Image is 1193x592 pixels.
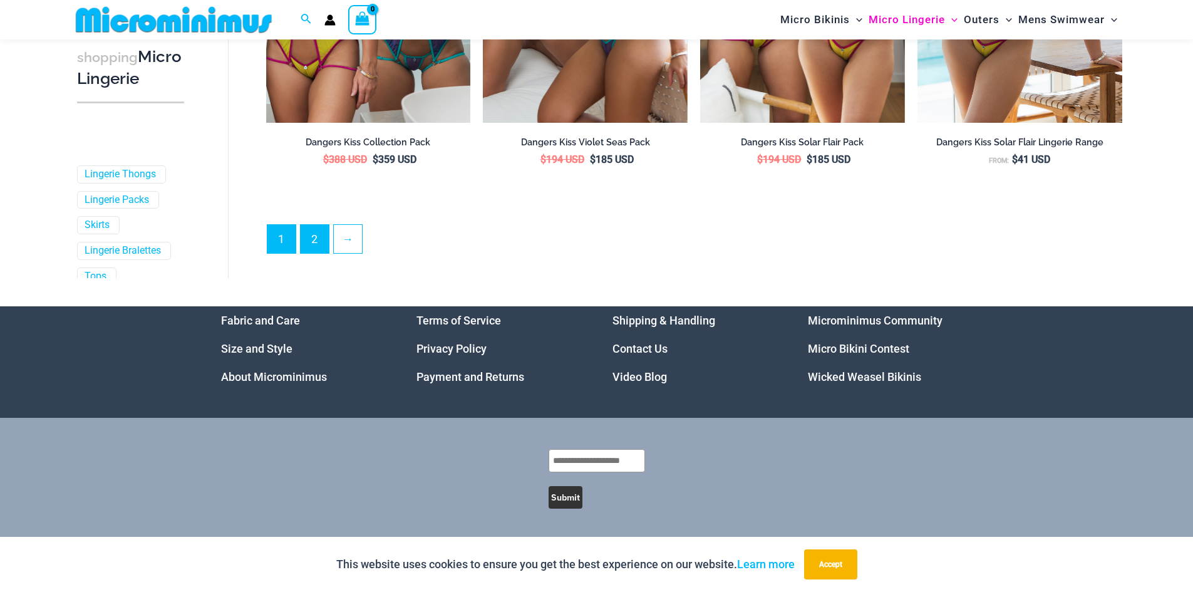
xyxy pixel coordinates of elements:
[807,153,850,165] bdi: 185 USD
[807,153,812,165] span: $
[77,49,138,65] span: shopping
[1012,153,1050,165] bdi: 41 USD
[416,306,581,391] aside: Footer Widget 2
[945,4,958,36] span: Menu Toggle
[700,137,905,153] a: Dangers Kiss Solar Flair Pack
[1105,4,1117,36] span: Menu Toggle
[808,370,921,383] a: Wicked Weasel Bikinis
[612,370,667,383] a: Video Blog
[612,342,668,355] a: Contact Us
[416,370,524,383] a: Payment and Returns
[989,157,1009,165] span: From:
[266,137,471,148] h2: Dangers Kiss Collection Pack
[1012,153,1018,165] span: $
[780,4,850,36] span: Micro Bikinis
[590,153,634,165] bdi: 185 USD
[612,314,715,327] a: Shipping & Handling
[85,270,106,283] a: Tops
[700,137,905,148] h2: Dangers Kiss Solar Flair Pack
[757,153,801,165] bdi: 194 USD
[999,4,1012,36] span: Menu Toggle
[266,137,471,153] a: Dangers Kiss Collection Pack
[221,306,386,391] aside: Footer Widget 1
[612,306,777,391] nav: Menu
[540,153,546,165] span: $
[757,153,763,165] span: $
[267,225,296,253] span: Page 1
[416,342,487,355] a: Privacy Policy
[373,153,416,165] bdi: 359 USD
[85,194,149,207] a: Lingerie Packs
[964,4,999,36] span: Outers
[590,153,596,165] span: $
[416,306,581,391] nav: Menu
[221,370,327,383] a: About Microminimus
[961,4,1015,36] a: OutersMenu ToggleMenu Toggle
[612,306,777,391] aside: Footer Widget 3
[850,4,862,36] span: Menu Toggle
[71,6,277,34] img: MM SHOP LOGO FLAT
[483,137,688,153] a: Dangers Kiss Violet Seas Pack
[221,314,300,327] a: Fabric and Care
[777,4,865,36] a: Micro BikinisMenu ToggleMenu Toggle
[1018,4,1105,36] span: Mens Swimwear
[865,4,961,36] a: Micro LingerieMenu ToggleMenu Toggle
[917,137,1122,148] h2: Dangers Kiss Solar Flair Lingerie Range
[808,342,909,355] a: Micro Bikini Contest
[1015,4,1120,36] a: Mens SwimwearMenu ToggleMenu Toggle
[917,137,1122,153] a: Dangers Kiss Solar Flair Lingerie Range
[324,14,336,26] a: Account icon link
[85,168,156,181] a: Lingerie Thongs
[483,137,688,148] h2: Dangers Kiss Violet Seas Pack
[737,558,795,571] a: Learn more
[85,244,161,257] a: Lingerie Bralettes
[266,224,1122,261] nav: Product Pagination
[808,314,943,327] a: Microminimus Community
[416,314,501,327] a: Terms of Service
[373,153,378,165] span: $
[77,46,184,90] h3: Micro Lingerie
[869,4,945,36] span: Micro Lingerie
[808,306,973,391] aside: Footer Widget 4
[323,153,329,165] span: $
[221,306,386,391] nav: Menu
[323,153,367,165] bdi: 388 USD
[334,225,362,253] a: →
[808,306,973,391] nav: Menu
[85,219,110,232] a: Skirts
[348,5,377,34] a: View Shopping Cart, empty
[804,549,857,579] button: Accept
[221,342,292,355] a: Size and Style
[301,12,312,28] a: Search icon link
[301,225,329,253] a: Page 2
[549,486,582,509] button: Submit
[336,555,795,574] p: This website uses cookies to ensure you get the best experience on our website.
[540,153,584,165] bdi: 194 USD
[775,2,1123,38] nav: Site Navigation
